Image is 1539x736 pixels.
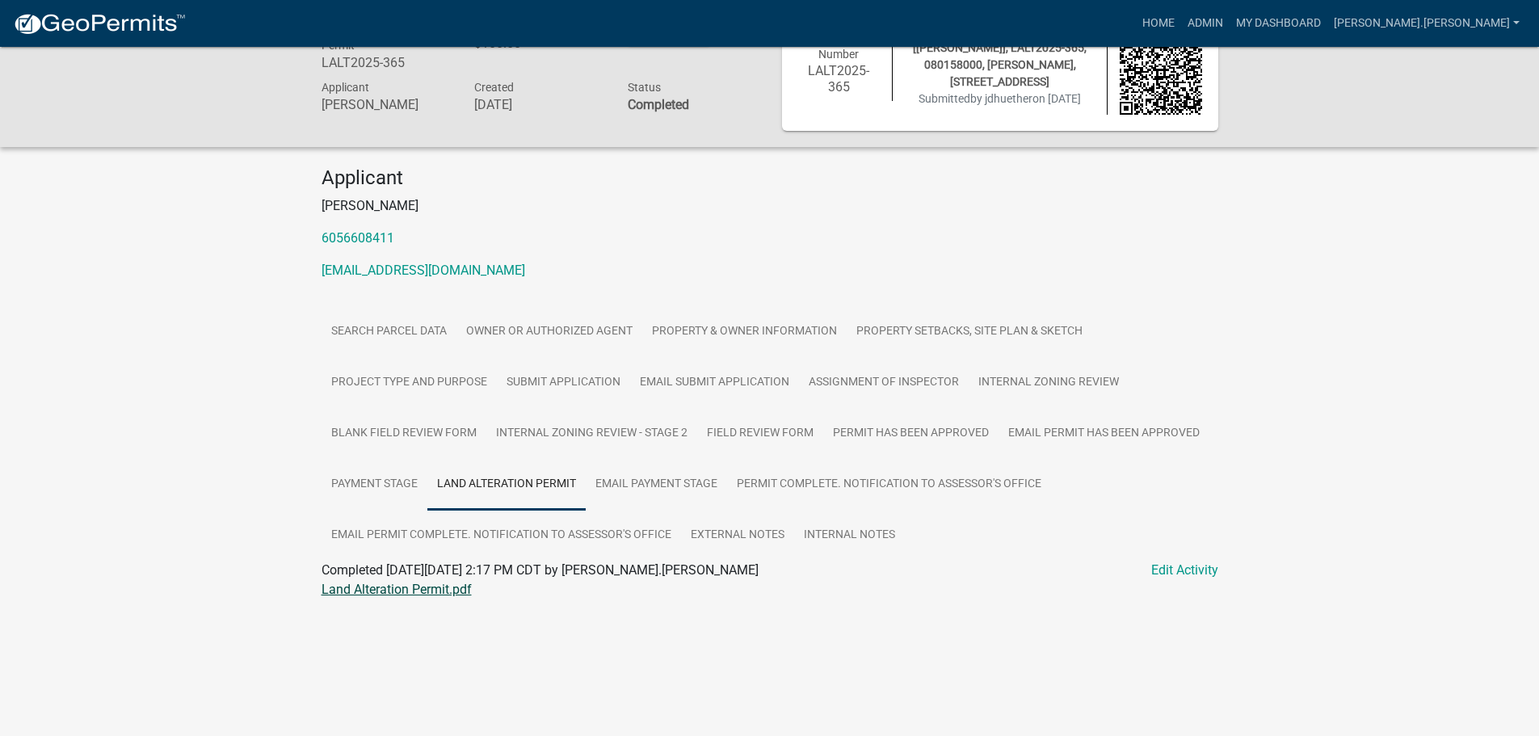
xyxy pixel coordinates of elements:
[322,459,427,511] a: Payment Stage
[1230,8,1327,39] a: My Dashboard
[630,357,799,409] a: Email Submit Application
[798,63,881,94] h6: LALT2025-365
[322,97,451,112] h6: [PERSON_NAME]
[794,510,905,561] a: Internal Notes
[969,357,1129,409] a: Internal Zoning Review
[999,408,1209,460] a: Email Permit Has Been Approved
[818,48,859,61] span: Number
[799,357,969,409] a: Assignment of Inspector
[322,263,525,278] a: [EMAIL_ADDRESS][DOMAIN_NAME]
[322,230,394,246] a: 6056608411
[322,166,1218,190] h4: Applicant
[456,306,642,358] a: Owner or Authorized Agent
[322,582,472,597] a: Land Alteration Permit.pdf
[1120,32,1202,115] img: QR code
[322,510,681,561] a: Email Permit Complete. Notification to Assessor's Office
[586,459,727,511] a: Email Payment Stage
[1181,8,1230,39] a: Admin
[970,92,1032,105] span: by jdhuether
[681,510,794,561] a: External Notes
[628,81,661,94] span: Status
[322,357,497,409] a: Project Type and Purpose
[322,55,451,70] h6: LALT2025-365
[1151,561,1218,580] a: Edit Activity
[1327,8,1526,39] a: [PERSON_NAME].[PERSON_NAME]
[427,459,586,511] a: Land Alteration Permit
[919,92,1081,105] span: Submitted on [DATE]
[322,408,486,460] a: Blank Field Review Form
[322,306,456,358] a: Search Parcel Data
[913,41,1087,88] span: [[PERSON_NAME]], LALT2025-365, 080158000, [PERSON_NAME], [STREET_ADDRESS]
[847,306,1092,358] a: Property Setbacks, Site Plan & Sketch
[322,196,1218,216] p: [PERSON_NAME]
[628,97,689,112] strong: Completed
[486,408,697,460] a: Internal Zoning Review - Stage 2
[697,408,823,460] a: Field Review Form
[727,459,1051,511] a: Permit Complete. Notification to Assessor's Office
[1136,8,1181,39] a: Home
[474,97,603,112] h6: [DATE]
[322,562,759,578] span: Completed [DATE][DATE] 2:17 PM CDT by [PERSON_NAME].[PERSON_NAME]
[823,408,999,460] a: Permit Has Been Approved
[642,306,847,358] a: Property & Owner Information
[322,81,369,94] span: Applicant
[474,81,514,94] span: Created
[497,357,630,409] a: Submit Application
